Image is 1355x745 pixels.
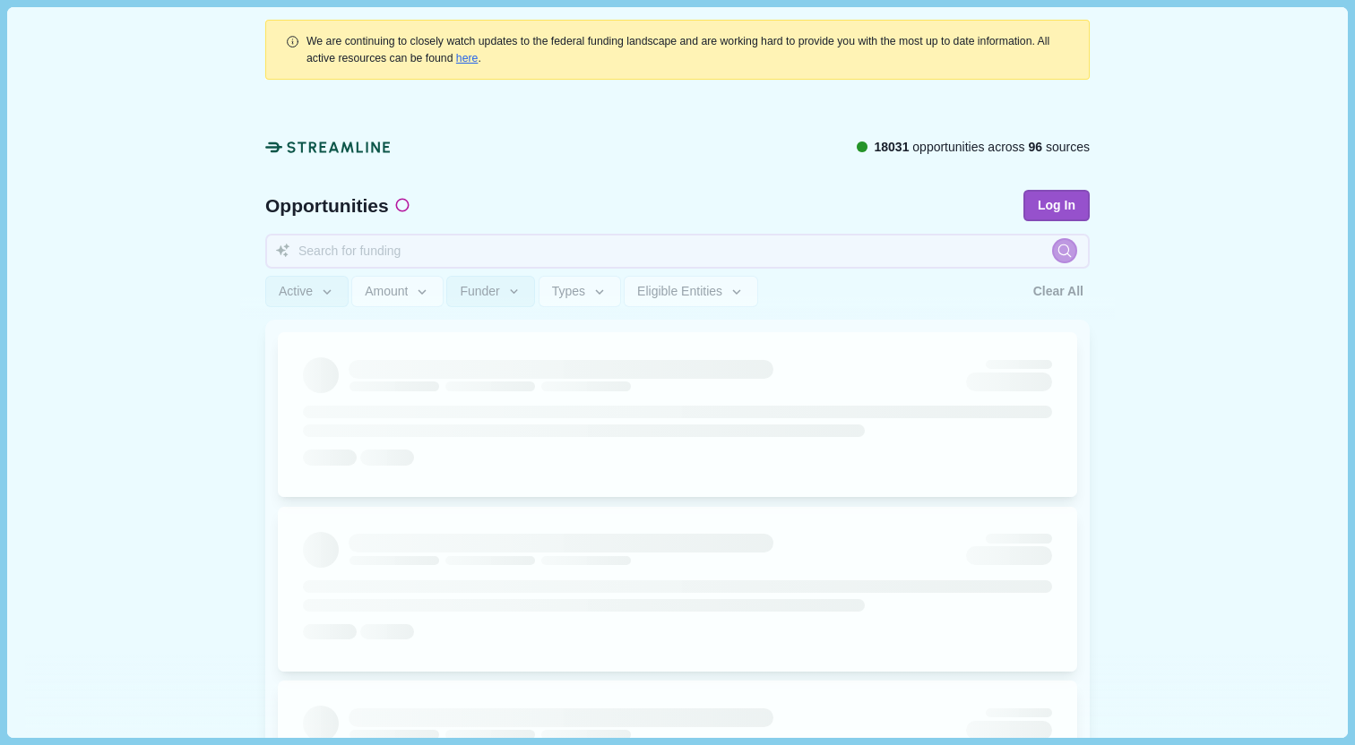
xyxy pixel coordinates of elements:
div: . [306,33,1070,66]
span: 18031 [874,140,909,154]
span: Opportunities [265,196,389,215]
span: Amount [365,284,408,299]
input: Search for funding [265,234,1090,269]
a: here [456,52,479,64]
span: Eligible Entities [637,284,722,299]
span: 96 [1029,140,1043,154]
button: Clear All [1027,276,1090,307]
button: Active [265,276,349,307]
button: Types [539,276,621,307]
span: Types [552,284,585,299]
button: Eligible Entities [624,276,757,307]
span: opportunities across sources [874,138,1090,157]
button: Amount [351,276,444,307]
button: Funder [446,276,535,307]
span: We are continuing to closely watch updates to the federal funding landscape and are working hard ... [306,35,1049,64]
span: Funder [460,284,499,299]
span: Active [279,284,313,299]
button: Log In [1023,190,1090,221]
